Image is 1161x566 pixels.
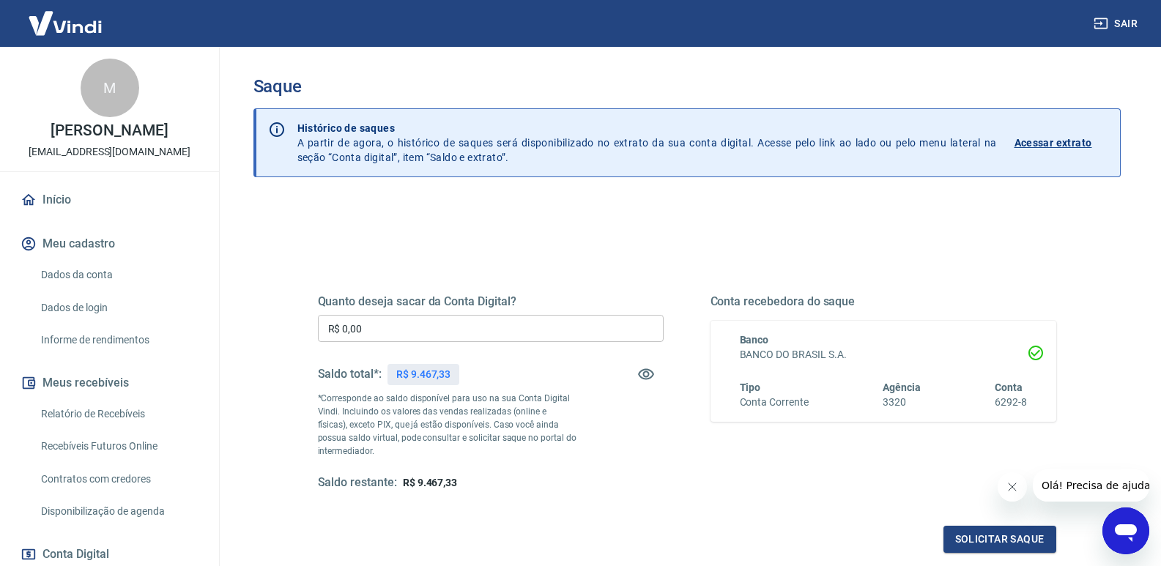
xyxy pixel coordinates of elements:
[883,381,921,393] span: Agência
[318,294,664,309] h5: Quanto deseja sacar da Conta Digital?
[396,367,450,382] p: R$ 9.467,33
[318,475,397,491] h5: Saldo restante:
[9,10,123,22] span: Olá! Precisa de ajuda?
[740,334,769,346] span: Banco
[29,144,190,160] p: [EMAIL_ADDRESS][DOMAIN_NAME]
[943,526,1056,553] button: Solicitar saque
[883,395,921,410] h6: 3320
[297,121,997,165] p: A partir de agora, o histórico de saques será disponibilizado no extrato da sua conta digital. Ac...
[35,496,201,526] a: Disponibilização de agenda
[1033,469,1149,502] iframe: Mensagem da empresa
[740,381,761,393] span: Tipo
[81,59,139,117] div: M
[51,123,168,138] p: [PERSON_NAME]
[18,228,201,260] button: Meu cadastro
[740,347,1027,362] h6: BANCO DO BRASIL S.A.
[995,381,1023,393] span: Conta
[35,325,201,355] a: Informe de rendimentos
[998,472,1027,502] iframe: Fechar mensagem
[403,477,457,488] span: R$ 9.467,33
[18,367,201,399] button: Meus recebíveis
[1015,135,1092,150] p: Acessar extrato
[297,121,997,135] p: Histórico de saques
[711,294,1056,309] h5: Conta recebedora do saque
[995,395,1027,410] h6: 6292-8
[740,395,809,410] h6: Conta Corrente
[1091,10,1143,37] button: Sair
[1102,507,1149,554] iframe: Botão para abrir a janela de mensagens
[35,431,201,461] a: Recebíveis Futuros Online
[253,76,1121,97] h3: Saque
[35,293,201,323] a: Dados de login
[318,392,577,458] p: *Corresponde ao saldo disponível para uso na sua Conta Digital Vindi. Incluindo os valores das ve...
[35,399,201,429] a: Relatório de Recebíveis
[318,367,382,381] h5: Saldo total*:
[1015,121,1108,165] a: Acessar extrato
[35,464,201,494] a: Contratos com credores
[18,184,201,216] a: Início
[18,1,113,45] img: Vindi
[35,260,201,290] a: Dados da conta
